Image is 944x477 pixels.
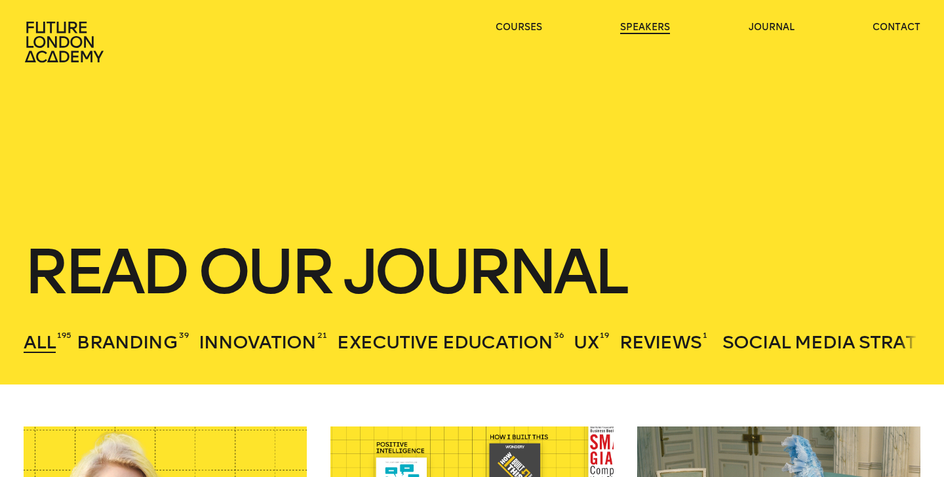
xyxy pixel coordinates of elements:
[337,331,553,353] span: Executive Education
[199,331,317,353] span: Innovation
[77,331,177,353] span: Branding
[554,330,564,341] sup: 36
[57,330,71,341] sup: 195
[574,331,598,353] span: UX
[703,330,707,341] sup: 1
[620,21,670,34] a: speakers
[600,330,609,341] sup: 19
[24,243,920,301] h1: Read our journal
[24,331,56,353] span: All
[619,331,701,353] span: Reviews
[317,330,327,341] sup: 21
[749,21,795,34] a: journal
[873,21,920,34] a: contact
[496,21,542,34] a: courses
[179,330,189,341] sup: 39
